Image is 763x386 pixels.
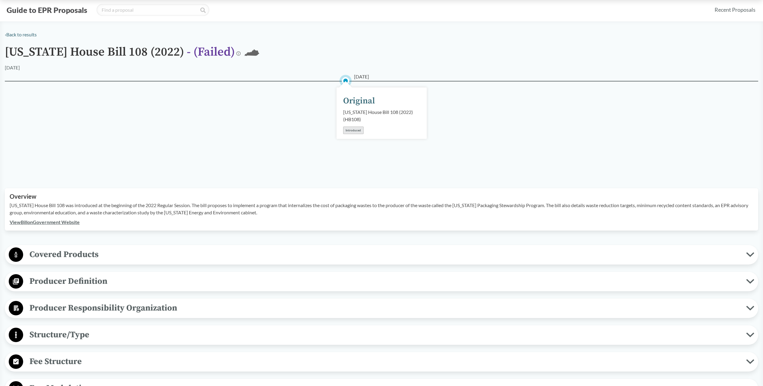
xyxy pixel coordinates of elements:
a: ViewBillonGovernment Website [10,219,80,225]
span: Covered Products [23,248,746,261]
p: [US_STATE] House Bill 108 was introduced at the beginning of the 2022 Regular Session. The bill p... [10,202,753,216]
a: Recent Proposals [712,3,758,17]
h2: Overview [10,193,753,200]
span: - ( Failed ) [187,44,235,60]
button: Fee Structure [7,354,756,369]
span: Structure/Type [23,328,746,342]
button: Producer Definition [7,274,756,289]
button: Guide to EPR Proposals [5,5,89,15]
h1: [US_STATE] House Bill 108 (2022) [5,45,235,64]
div: [DATE] [5,64,20,71]
input: Find a proposal [97,4,209,16]
div: Introduced [343,127,364,134]
button: Covered Products [7,247,756,262]
button: Structure/Type [7,327,756,343]
span: [DATE] [354,73,369,80]
button: Producer Responsibility Organization [7,301,756,316]
span: Producer Responsibility Organization [23,301,746,315]
div: Original [343,95,375,107]
a: ‹Back to results [5,32,37,37]
span: Fee Structure [23,355,746,368]
span: Producer Definition [23,274,746,288]
div: [US_STATE] House Bill 108 (2022) ( HB108 ) [343,109,420,123]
